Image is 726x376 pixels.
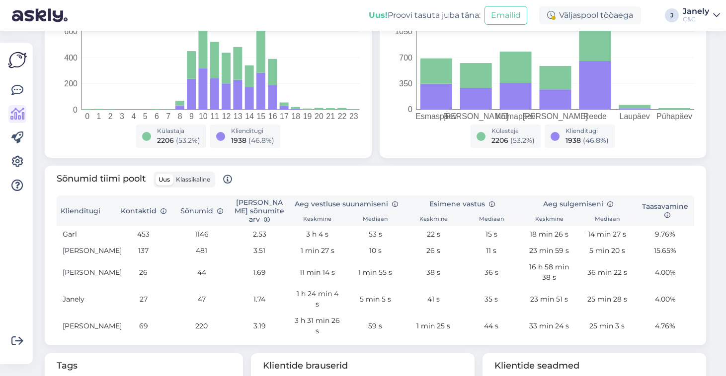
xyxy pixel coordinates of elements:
[108,112,113,121] tspan: 2
[178,112,182,121] tspan: 8
[157,126,200,135] div: Külastaja
[172,259,231,286] td: 44
[248,136,274,145] span: ( 46.8 %)
[369,9,481,21] div: Proovi tasuta juba täna:
[338,112,347,121] tspan: 22
[578,286,637,313] td: 25 min 28 s
[222,112,231,121] tspan: 12
[231,259,289,286] td: 1.69
[155,112,159,121] tspan: 6
[289,259,347,286] td: 11 min 14 s
[683,7,720,23] a: JanelyC&C
[491,136,508,145] span: 2206
[231,313,289,339] td: 3.19
[115,259,173,286] td: 26
[495,112,535,121] tspan: Kolmapäev
[115,286,173,313] td: 27
[172,286,231,313] td: 47
[231,136,246,145] span: 1938
[491,126,535,135] div: Külastaja
[57,259,115,286] td: [PERSON_NAME]
[523,112,588,121] tspan: [PERSON_NAME]
[578,243,637,259] td: 5 min 20 s
[115,243,173,259] td: 137
[231,195,289,226] th: [PERSON_NAME] sõnumite arv
[665,8,679,22] div: J
[462,213,520,227] th: Mediaan
[57,359,231,373] span: Tags
[166,112,170,121] tspan: 7
[583,112,607,121] tspan: Reede
[172,243,231,259] td: 481
[280,112,289,121] tspan: 17
[176,176,210,183] span: Klassikaline
[399,79,412,88] tspan: 350
[268,112,277,121] tspan: 16
[289,286,347,313] td: 1 h 24 min 4 s
[510,136,535,145] span: ( 53.2 %)
[85,112,89,121] tspan: 0
[415,112,457,121] tspan: Esmaspäev
[462,313,520,339] td: 44 s
[520,313,578,339] td: 33 min 24 s
[57,226,115,243] td: Garl
[96,112,101,121] tspan: 1
[462,259,520,286] td: 36 s
[404,213,463,227] th: Keskmine
[520,286,578,313] td: 23 min 51 s
[619,112,649,121] tspan: Laupäev
[565,126,609,135] div: Klienditugi
[443,112,508,121] tspan: [PERSON_NAME]
[346,286,404,313] td: 5 min 5 s
[404,243,463,259] td: 26 s
[494,359,694,373] span: Klientide seadmed
[636,226,694,243] td: 9.76%
[172,313,231,339] td: 220
[172,195,231,226] th: Sõnumid
[291,112,300,121] tspan: 18
[369,10,388,20] b: Uus!
[520,243,578,259] td: 23 min 59 s
[520,213,578,227] th: Keskmine
[404,226,463,243] td: 22 s
[289,195,404,213] th: Aeg vestluse suunamiseni
[157,136,174,145] span: 2206
[115,226,173,243] td: 453
[189,112,194,121] tspan: 9
[683,15,709,23] div: C&C
[636,259,694,286] td: 4.00%
[231,286,289,313] td: 1.74
[683,7,709,15] div: Janely
[636,243,694,259] td: 15.65%
[115,195,173,226] th: Kontaktid
[346,313,404,339] td: 59 s
[234,112,242,121] tspan: 13
[346,259,404,286] td: 1 min 55 s
[636,286,694,313] td: 4.00%
[539,6,641,24] div: Väljaspool tööaega
[73,106,78,114] tspan: 0
[289,243,347,259] td: 1 min 27 s
[159,176,170,183] span: Uus
[231,243,289,259] td: 3.51
[346,243,404,259] td: 10 s
[578,213,637,227] th: Mediaan
[395,27,412,36] tspan: 1050
[115,313,173,339] td: 69
[231,226,289,243] td: 2.53
[120,112,124,121] tspan: 3
[399,54,412,62] tspan: 700
[8,51,27,69] img: Askly Logo
[583,136,609,145] span: ( 46.8 %)
[263,359,463,373] span: Klientide brauserid
[404,259,463,286] td: 38 s
[404,286,463,313] td: 41 s
[346,213,404,227] th: Mediaan
[520,259,578,286] td: 16 h 58 min 38 s
[57,286,115,313] td: Janely
[176,136,200,145] span: ( 53.2 %)
[315,112,323,121] tspan: 20
[64,79,78,88] tspan: 200
[346,226,404,243] td: 53 s
[199,112,208,121] tspan: 10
